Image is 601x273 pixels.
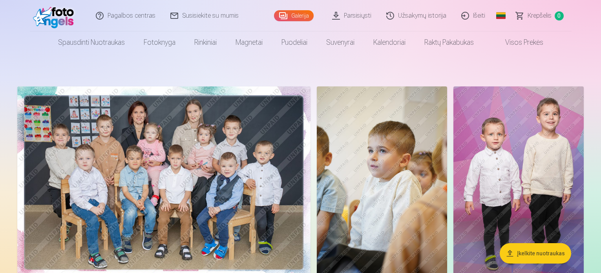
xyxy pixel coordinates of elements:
a: Raktų pakabukas [415,31,483,53]
span: 0 [555,11,564,20]
a: Spausdinti nuotraukas [49,31,134,53]
button: Įkelkite nuotraukas [500,243,571,264]
img: /fa2 [33,3,78,28]
a: Kalendoriai [364,31,415,53]
span: Krepšelis [528,11,552,20]
a: Fotoknyga [134,31,185,53]
a: Puodeliai [272,31,317,53]
a: Rinkiniai [185,31,226,53]
a: Galerija [274,10,314,21]
a: Visos prekės [483,31,553,53]
a: Magnetai [226,31,272,53]
a: Suvenyrai [317,31,364,53]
